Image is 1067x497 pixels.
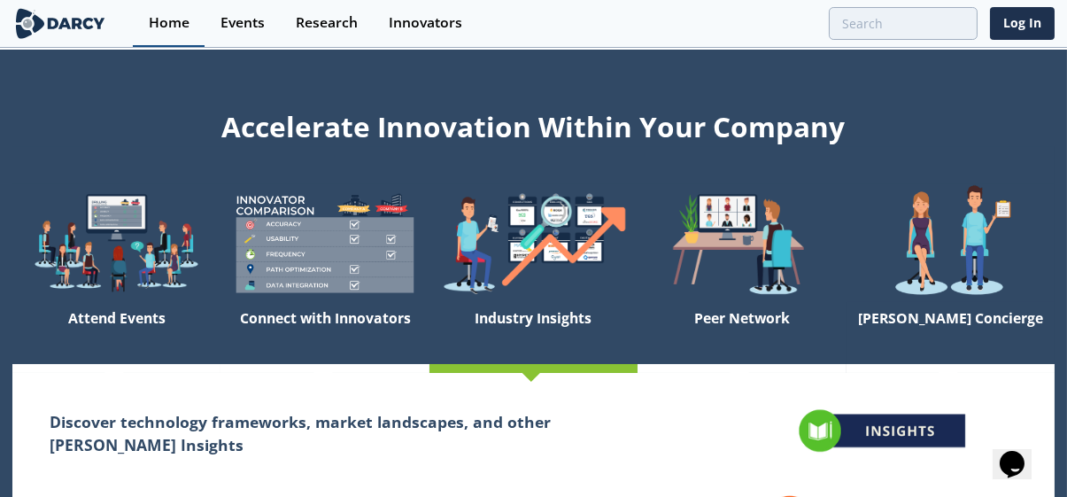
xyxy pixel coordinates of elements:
[220,302,429,364] div: Connect with Innovators
[12,302,220,364] div: Attend Events
[429,184,638,301] img: welcome-find-a12191a34a96034fcac36f4ff4d37733.png
[389,16,462,30] div: Innovators
[990,7,1055,40] a: Log In
[12,184,220,301] img: welcome-explore-560578ff38cea7c86bcfe544b5e45342.png
[12,8,108,39] img: logo-wide.svg
[993,426,1049,479] iframe: chat widget
[296,16,358,30] div: Research
[847,184,1055,301] img: welcome-concierge-wide-20dccca83e9cbdbb601deee24fb8df72.png
[429,302,638,364] div: Industry Insights
[847,302,1055,364] div: [PERSON_NAME] Concierge
[220,16,265,30] div: Events
[220,184,429,301] img: welcome-compare-1b687586299da8f117b7ac84fd957760.png
[638,184,846,301] img: welcome-attend-b816887fc24c32c29d1763c6e0ddb6e6.png
[829,7,978,40] input: Advanced Search
[149,16,189,30] div: Home
[638,302,846,364] div: Peer Network
[50,410,600,457] h2: Discover technology frameworks, market landscapes, and other [PERSON_NAME] Insights
[12,99,1055,147] div: Accelerate Innovation Within Your Company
